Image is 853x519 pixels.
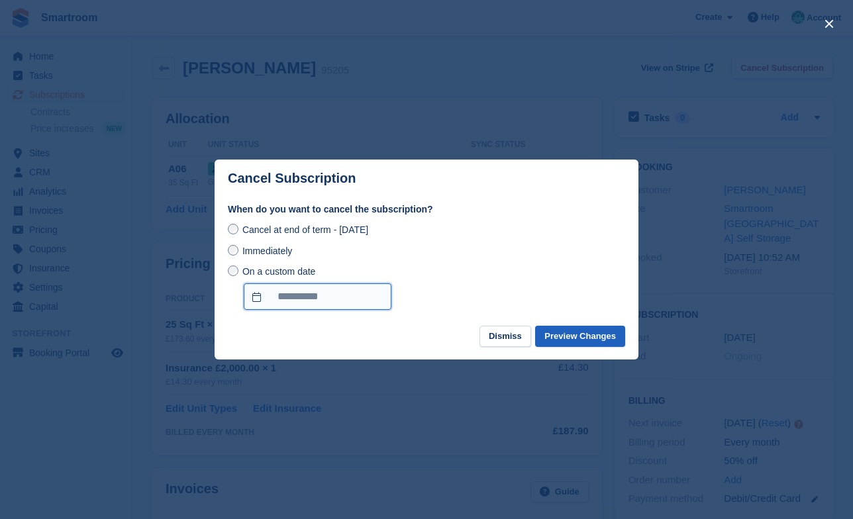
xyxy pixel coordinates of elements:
[535,326,625,348] button: Preview Changes
[228,171,356,186] p: Cancel Subscription
[228,265,238,276] input: On a custom date
[242,246,292,256] span: Immediately
[228,245,238,256] input: Immediately
[479,326,531,348] button: Dismiss
[242,224,368,235] span: Cancel at end of term - [DATE]
[228,203,625,216] label: When do you want to cancel the subscription?
[242,266,316,277] span: On a custom date
[244,283,391,310] input: On a custom date
[819,13,840,34] button: close
[228,224,238,234] input: Cancel at end of term - [DATE]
